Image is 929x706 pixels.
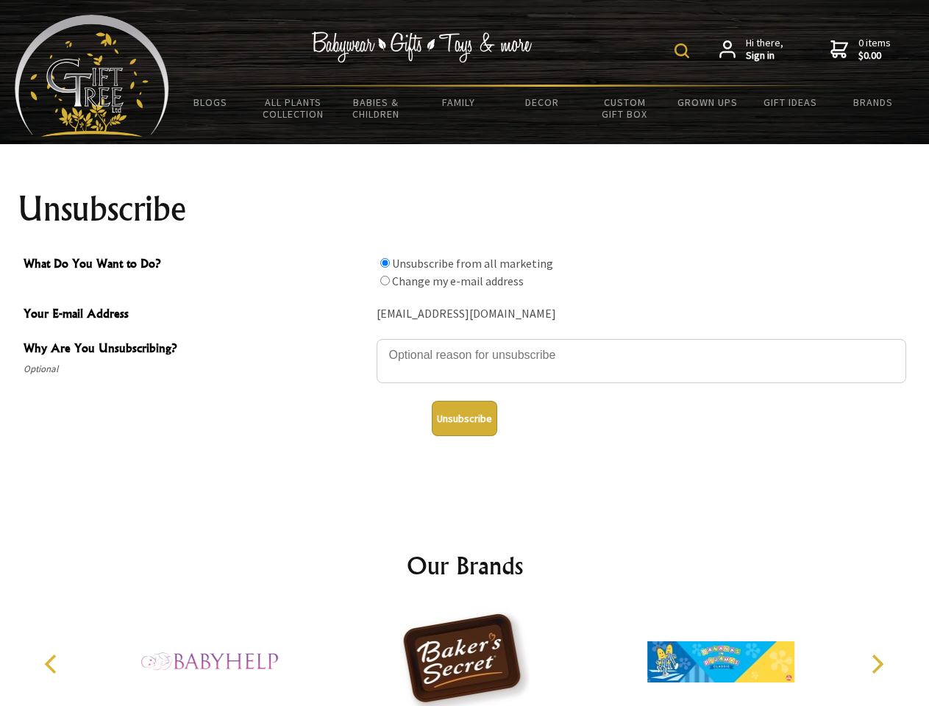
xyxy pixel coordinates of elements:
label: Change my e-mail address [392,274,524,288]
a: Grown Ups [666,87,749,118]
a: 0 items$0.00 [830,37,891,63]
span: Optional [24,360,369,378]
a: Gift Ideas [749,87,832,118]
span: Your E-mail Address [24,304,369,326]
h2: Our Brands [29,548,900,583]
img: product search [674,43,689,58]
a: Family [418,87,501,118]
a: Hi there,Sign in [719,37,783,63]
img: Babyware - Gifts - Toys and more... [15,15,169,137]
a: Brands [832,87,915,118]
span: What Do You Want to Do? [24,254,369,276]
strong: $0.00 [858,49,891,63]
label: Unsubscribe from all marketing [392,256,553,271]
button: Next [861,648,893,680]
div: [EMAIL_ADDRESS][DOMAIN_NAME] [377,303,906,326]
a: Decor [500,87,583,118]
input: What Do You Want to Do? [380,276,390,285]
h1: Unsubscribe [18,191,912,227]
a: Babies & Children [335,87,418,129]
button: Previous [37,648,69,680]
a: Custom Gift Box [583,87,666,129]
span: Why Are You Unsubscribing? [24,339,369,360]
a: All Plants Collection [252,87,335,129]
input: What Do You Want to Do? [380,258,390,268]
strong: Sign in [746,49,783,63]
a: BLOGS [169,87,252,118]
span: Hi there, [746,37,783,63]
button: Unsubscribe [432,401,497,436]
img: Babywear - Gifts - Toys & more [312,32,533,63]
textarea: Why Are You Unsubscribing? [377,339,906,383]
span: 0 items [858,36,891,63]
